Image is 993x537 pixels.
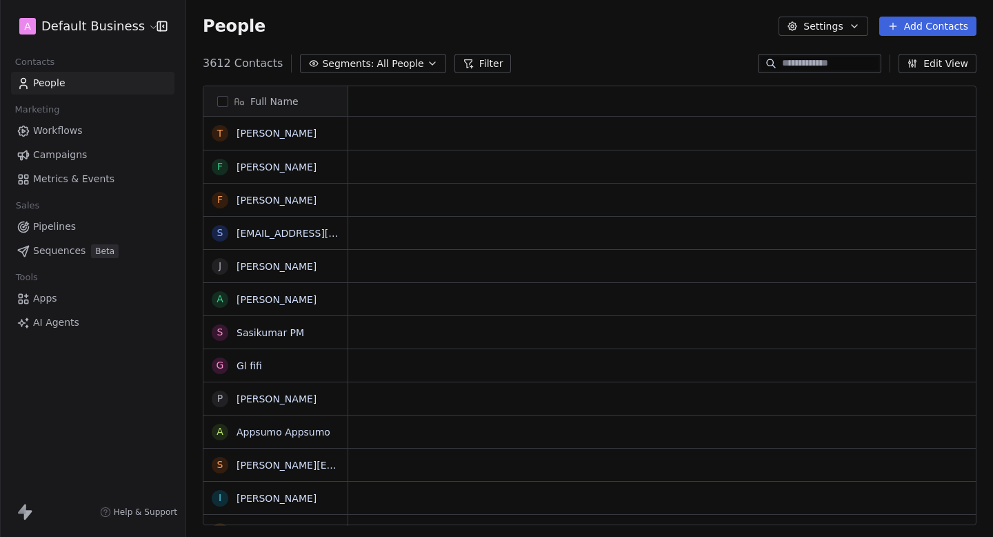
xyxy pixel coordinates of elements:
[33,244,86,258] span: Sequences
[237,493,317,504] a: [PERSON_NAME]
[377,57,423,71] span: All People
[33,76,66,90] span: People
[203,16,265,37] span: People
[237,228,478,239] a: [EMAIL_ADDRESS][DOMAIN_NAME]'s Organization
[237,360,262,371] a: Gl fifi
[217,226,223,240] div: s
[237,460,638,471] a: [PERSON_NAME][EMAIL_ADDRESS][PERSON_NAME][DOMAIN_NAME]'s Organization
[217,391,223,406] div: P
[11,240,174,262] a: SequencesBeta
[10,267,43,288] span: Tools
[203,55,283,72] span: 3612 Contacts
[11,72,174,95] a: People
[237,195,317,206] a: [PERSON_NAME]
[879,17,976,36] button: Add Contacts
[217,126,223,141] div: T
[11,311,174,334] a: AI Agents
[322,57,374,71] span: Segments:
[217,193,223,207] div: F
[9,52,61,72] span: Contacts
[33,124,83,138] span: Workflows
[217,458,223,472] div: s
[217,159,223,174] div: F
[454,54,512,73] button: Filter
[203,117,348,526] div: grid
[899,54,976,73] button: Edit View
[10,195,46,216] span: Sales
[91,244,119,258] span: Beta
[219,491,221,505] div: i
[41,17,145,35] span: Default Business
[33,148,87,162] span: Campaigns
[250,95,299,108] span: Full Name
[779,17,867,36] button: Settings
[203,86,348,116] div: Full Name
[237,526,317,537] a: [PERSON_NAME]
[237,393,317,404] a: [PERSON_NAME]
[237,294,317,305] a: [PERSON_NAME]
[217,325,223,340] div: S
[217,424,223,439] div: A
[33,315,79,330] span: AI Agents
[11,144,174,166] a: Campaigns
[217,358,224,373] div: G
[24,19,31,33] span: A
[11,287,174,310] a: Apps
[9,99,66,120] span: Marketing
[11,119,174,142] a: Workflows
[237,427,330,438] a: Appsumo Appsumo
[33,172,114,186] span: Metrics & Events
[237,162,317,173] a: [PERSON_NAME]
[219,259,221,273] div: J
[11,168,174,191] a: Metrics & Events
[33,291,57,306] span: Apps
[114,507,177,518] span: Help & Support
[237,261,317,272] a: [PERSON_NAME]
[237,327,304,338] a: Sasikumar PM
[11,215,174,238] a: Pipelines
[33,219,76,234] span: Pipelines
[237,128,317,139] a: [PERSON_NAME]
[17,14,147,38] button: ADefault Business
[100,507,177,518] a: Help & Support
[217,292,223,306] div: A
